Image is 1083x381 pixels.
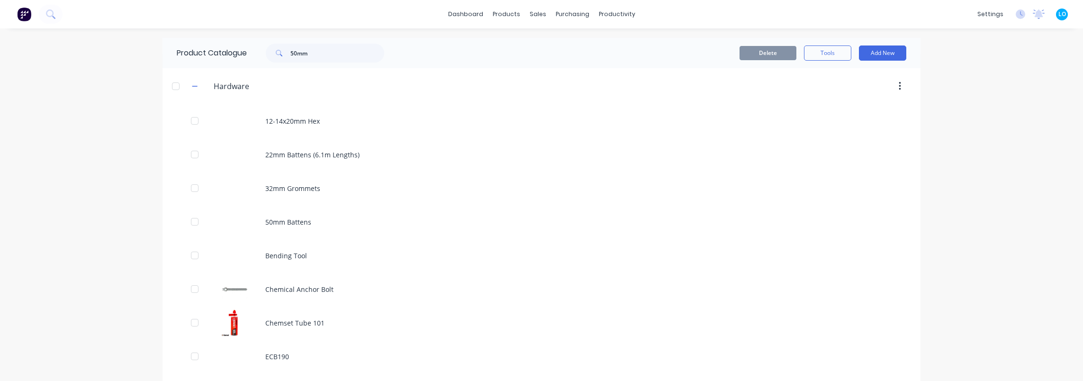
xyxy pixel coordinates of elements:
[17,7,31,21] img: Factory
[162,272,921,306] div: Chemical Anchor BoltChemical Anchor Bolt
[214,81,325,92] input: Enter category name
[162,306,921,340] div: Chemset Tube 101Chemset Tube 101
[162,38,247,68] div: Product Catalogue
[859,45,906,61] button: Add New
[162,340,921,373] div: ECB190
[740,46,796,60] button: Delete
[162,205,921,239] div: 50mm Battens
[594,7,640,21] div: productivity
[162,138,921,172] div: 22mm Battens (6.1m Lengths)
[443,7,488,21] a: dashboard
[551,7,594,21] div: purchasing
[973,7,1008,21] div: settings
[162,172,921,205] div: 32mm Grommets
[162,104,921,138] div: 12-14x20mm Hex
[488,7,525,21] div: products
[804,45,851,61] button: Tools
[1051,349,1074,372] iframe: Intercom live chat
[290,44,384,63] input: Search...
[162,239,921,272] div: Bending Tool
[525,7,551,21] div: sales
[1058,10,1066,18] span: LO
